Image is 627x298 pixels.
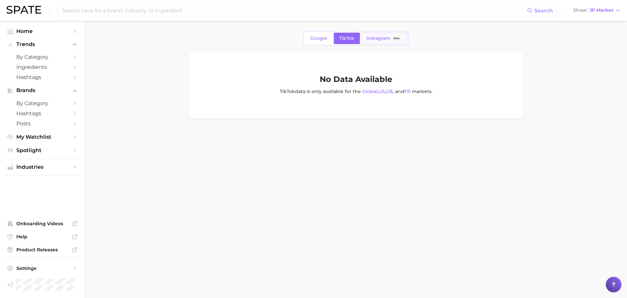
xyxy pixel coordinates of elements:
a: TikTok [334,33,360,44]
a: My Watchlist [5,132,80,142]
span: Settings [16,265,69,271]
span: by Category [16,100,69,106]
button: Brands [5,86,80,95]
a: Home [5,26,80,36]
p: TikTok data is only available for the , , , and market s . [280,88,432,95]
a: by Category [5,52,80,62]
span: Hashtags [16,110,69,117]
span: Industries [16,164,69,170]
span: Trends [16,41,69,47]
span: Home [16,28,69,34]
span: by Category [16,54,69,60]
a: Hashtags [5,72,80,82]
span: Product Releases [16,247,69,253]
span: TikTok [339,36,354,41]
a: by Category [5,98,80,108]
span: Help [16,234,69,240]
span: Beta [394,36,400,41]
span: Show [573,8,587,12]
span: Spotlight [16,147,69,153]
a: Ingredients [5,62,80,72]
a: Posts [5,118,80,129]
span: My Watchlist [16,134,69,140]
span: Ingredients [16,64,69,70]
a: Log out. Currently logged in as Pro User with e-mail spate.pro@test.test. [5,276,80,293]
a: US [378,88,385,94]
a: Hashtags [5,108,80,118]
a: Google [305,33,333,44]
a: Product Releases [5,245,80,255]
button: ShowJP Market [571,6,622,15]
span: Google [310,36,327,41]
a: Help [5,232,80,242]
h1: No Data Available [320,75,392,83]
img: SPATE [7,6,41,14]
a: FR [404,88,410,94]
span: Posts [16,120,69,127]
a: InstagramBeta [361,33,407,44]
span: Onboarding Videos [16,221,69,227]
button: Industries [5,162,80,172]
input: Search here for a brand, industry, or ingredient [61,5,527,16]
a: Spotlight [5,145,80,155]
a: GB [386,88,393,94]
span: JP Market [589,8,613,12]
button: Trends [5,39,80,49]
span: Hashtags [16,74,69,80]
a: Settings [5,263,80,273]
span: Search [534,8,553,14]
a: Global [362,88,377,94]
span: Instagram [366,36,390,41]
a: Onboarding Videos [5,219,80,228]
span: Brands [16,87,69,93]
